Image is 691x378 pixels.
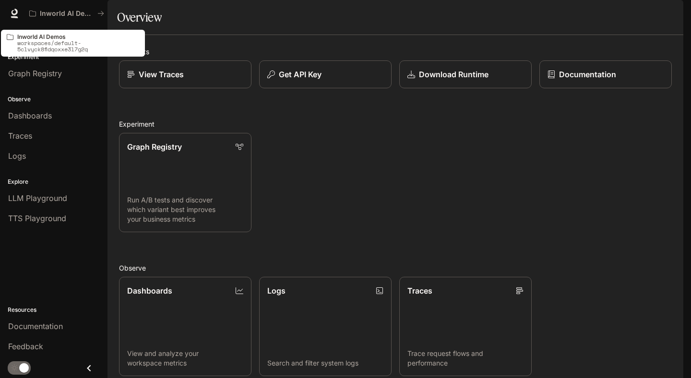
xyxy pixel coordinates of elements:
[407,285,432,296] p: Traces
[267,285,286,296] p: Logs
[25,4,108,23] button: All workspaces
[259,277,392,376] a: LogsSearch and filter system logs
[117,8,162,27] h1: Overview
[419,69,488,80] p: Download Runtime
[40,10,94,18] p: Inworld AI Demos
[17,40,139,52] p: workspaces/default-5clvyck8fldqoxxe3l7g2q
[559,69,616,80] p: Documentation
[119,133,251,232] a: Graph RegistryRun A/B tests and discover which variant best improves your business metrics
[399,60,532,88] a: Download Runtime
[119,47,672,57] h2: Shortcuts
[399,277,532,376] a: TracesTrace request flows and performance
[127,195,243,224] p: Run A/B tests and discover which variant best improves your business metrics
[17,34,139,40] p: Inworld AI Demos
[279,69,322,80] p: Get API Key
[139,69,184,80] p: View Traces
[119,277,251,376] a: DashboardsView and analyze your workspace metrics
[407,349,524,368] p: Trace request flows and performance
[119,60,251,88] a: View Traces
[127,141,182,153] p: Graph Registry
[119,119,672,129] h2: Experiment
[259,60,392,88] button: Get API Key
[267,358,383,368] p: Search and filter system logs
[127,285,172,296] p: Dashboards
[119,263,672,273] h2: Observe
[539,60,672,88] a: Documentation
[127,349,243,368] p: View and analyze your workspace metrics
